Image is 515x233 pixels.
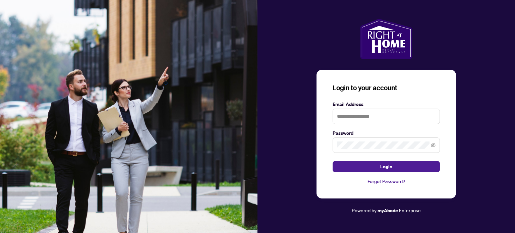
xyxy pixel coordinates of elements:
span: Login [380,161,392,172]
img: ma-logo [360,19,412,59]
span: Enterprise [399,207,421,213]
label: Password [333,129,440,137]
a: myAbode [378,207,398,214]
button: Login [333,161,440,172]
h3: Login to your account [333,83,440,93]
span: Powered by [352,207,377,213]
span: eye-invisible [431,143,436,148]
a: Forgot Password? [333,178,440,185]
label: Email Address [333,101,440,108]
